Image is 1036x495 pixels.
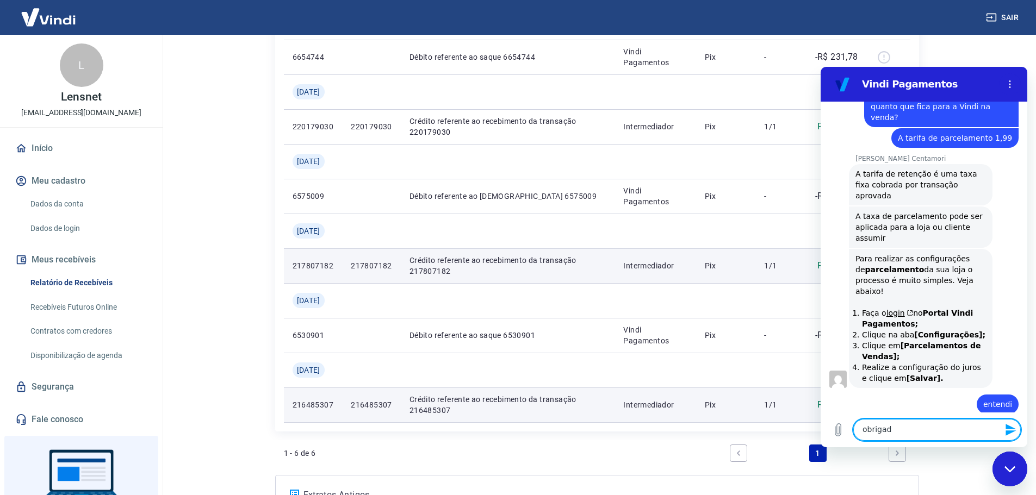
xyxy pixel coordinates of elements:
p: Pix [705,191,747,202]
a: Disponibilização de agenda [26,344,150,367]
p: -R$ 125,70 [815,329,858,342]
p: 216485307 [293,399,334,410]
p: R$ 125,70 [817,398,858,411]
p: Vindi Pagamentos [623,185,687,207]
img: Vindi [13,1,84,34]
p: Intermediador [623,121,687,132]
button: Meu cadastro [13,169,150,193]
p: Pix [705,260,747,271]
a: Dados de login [26,217,150,240]
p: R$ 231,78 [817,120,858,133]
p: 217807182 [351,260,392,271]
p: Intermediador [623,399,687,410]
a: Segurança [13,375,150,399]
p: 1/1 [764,260,796,271]
p: -R$ 231,78 [815,51,858,64]
p: 6530901 [293,330,334,341]
iframe: Botão para abrir a janela de mensagens, conversa em andamento [992,452,1027,486]
p: Pix [705,52,747,62]
a: Relatório de Recebíveis [26,272,150,294]
p: R$ 537,05 [817,259,858,272]
button: Meus recebíveis [13,248,150,272]
p: -R$ 537,05 [815,190,858,203]
div: L [60,43,103,87]
span: [DATE] [297,156,320,167]
p: Débito referente ao saque 6530901 [410,330,606,341]
p: 220179030 [293,121,334,132]
p: 6654744 [293,52,334,62]
p: - [764,191,796,202]
a: Previous page [730,444,747,462]
span: [DATE] [297,225,320,236]
p: Vindi Pagamentos [623,46,687,68]
p: [EMAIL_ADDRESS][DOMAIN_NAME] [21,107,141,118]
p: Pix [705,399,747,410]
p: Crédito referente ao recebimento da transação 220179030 [410,116,606,137]
span: [DATE] [297,86,320,97]
p: 1/1 [764,121,796,132]
p: 217807182 [293,260,334,271]
a: Dados da conta [26,193,150,215]
p: 1/1 [764,399,796,410]
iframe: Janela de mensagens [821,67,1027,447]
a: Início [13,136,150,160]
p: Débito referente ao [DEMOGRAPHIC_DATA] 6575009 [410,191,606,202]
ul: Pagination [725,440,910,466]
p: Vindi Pagamentos [623,324,687,346]
p: 220179030 [351,121,392,132]
a: Fale conosco [13,408,150,431]
p: Pix [705,330,747,341]
a: Recebíveis Futuros Online [26,296,150,318]
a: Page 1 is your current page [809,444,827,462]
button: Sair [984,8,1023,28]
p: Lensnet [61,91,102,103]
p: 1 - 6 de 6 [284,448,316,459]
span: [DATE] [297,365,320,375]
span: [DATE] [297,295,320,306]
p: Crédito referente ao recebimento da transação 216485307 [410,394,606,416]
p: 6575009 [293,191,334,202]
p: - [764,52,796,62]
p: - [764,330,796,341]
p: Débito referente ao saque 6654744 [410,52,606,62]
p: Crédito referente ao recebimento da transação 217807182 [410,255,606,277]
p: Intermediador [623,260,687,271]
p: Pix [705,121,747,132]
p: 216485307 [351,399,392,410]
a: Contratos com credores [26,320,150,342]
a: Next page [889,444,906,462]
